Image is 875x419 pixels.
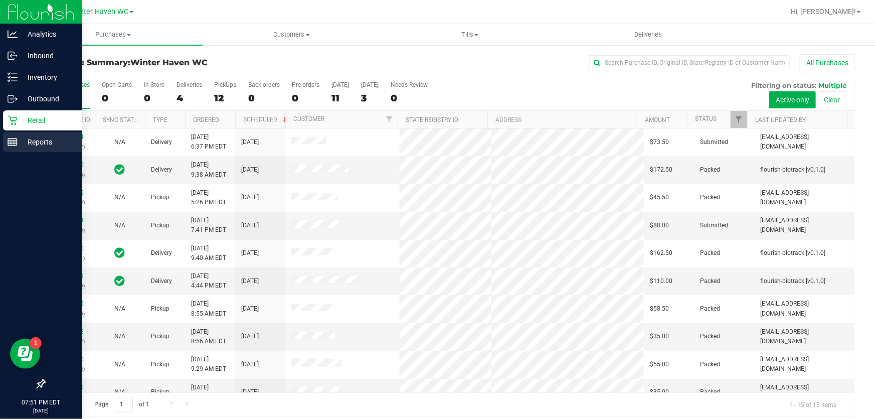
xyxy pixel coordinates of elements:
[241,276,259,286] span: [DATE]
[621,30,676,39] span: Deliveries
[241,165,259,175] span: [DATE]
[114,360,125,369] button: N/A
[5,407,78,414] p: [DATE]
[144,81,164,88] div: In Store
[191,244,226,263] span: [DATE] 9:40 AM EDT
[24,24,203,45] a: Purchases
[361,81,379,88] div: [DATE]
[151,193,169,202] span: Pickup
[151,165,172,175] span: Delivery
[71,8,128,16] span: Winter Haven WC
[114,333,125,340] span: Not Applicable
[115,397,133,412] input: 1
[650,360,669,369] span: $55.00
[381,30,559,39] span: Tills
[191,132,226,152] span: [DATE] 6:37 PM EDT
[650,137,669,147] span: $73.50
[214,81,236,88] div: PickUps
[18,71,78,83] p: Inventory
[144,92,164,104] div: 0
[650,387,669,397] span: $35.00
[177,81,202,88] div: Deliveries
[114,361,125,368] span: Not Applicable
[114,304,125,314] button: N/A
[760,248,825,258] span: flourish-biotrack [v0.1.0]
[700,332,720,341] span: Packed
[151,221,169,230] span: Pickup
[130,58,208,67] span: Winter Haven WC
[153,116,167,123] a: Type
[700,276,720,286] span: Packed
[114,193,125,202] button: N/A
[115,246,125,260] span: In Sync
[102,81,132,88] div: Open Carts
[18,136,78,148] p: Reports
[800,54,855,71] button: All Purchases
[818,81,846,89] span: Multiple
[241,360,259,369] span: [DATE]
[769,91,816,108] button: Active only
[191,327,226,346] span: [DATE] 8:56 AM EDT
[241,193,259,202] span: [DATE]
[700,221,728,230] span: Submitted
[751,81,816,89] span: Filtering on status:
[24,30,203,39] span: Purchases
[559,24,738,45] a: Deliveries
[650,221,669,230] span: $88.00
[191,271,226,291] span: [DATE] 4:44 PM EDT
[114,194,125,201] span: Not Applicable
[44,58,314,67] h3: Purchase Summary:
[191,355,226,374] span: [DATE] 9:29 AM EDT
[700,360,720,369] span: Packed
[18,28,78,40] p: Analytics
[214,92,236,104] div: 12
[114,387,125,397] button: N/A
[700,165,720,175] span: Packed
[406,116,458,123] a: State Registry ID
[8,137,18,147] inline-svg: Reports
[102,92,132,104] div: 0
[151,304,169,314] span: Pickup
[650,332,669,341] span: $35.00
[695,115,717,122] a: Status
[114,221,125,230] button: N/A
[292,81,319,88] div: Pre-orders
[650,276,672,286] span: $110.00
[760,327,848,346] span: [EMAIL_ADDRESS][DOMAIN_NAME]
[114,388,125,395] span: Not Applicable
[760,276,825,286] span: flourish-biotrack [v0.1.0]
[731,111,747,128] a: Filter
[103,116,141,123] a: Sync Status
[177,92,202,104] div: 4
[203,24,381,45] a: Customers
[191,216,226,235] span: [DATE] 7:41 PM EDT
[86,397,158,412] span: Page of 1
[151,276,172,286] span: Delivery
[331,92,349,104] div: 11
[361,92,379,104] div: 3
[191,299,226,318] span: [DATE] 8:55 AM EDT
[248,81,280,88] div: Back-orders
[760,299,848,318] span: [EMAIL_ADDRESS][DOMAIN_NAME]
[151,387,169,397] span: Pickup
[700,387,720,397] span: Packed
[645,116,670,123] a: Amount
[487,111,637,128] th: Address
[781,397,844,412] span: 1 - 15 of 15 items
[151,248,172,258] span: Delivery
[241,387,259,397] span: [DATE]
[191,160,226,179] span: [DATE] 9:38 AM EDT
[18,114,78,126] p: Retail
[760,216,848,235] span: [EMAIL_ADDRESS][DOMAIN_NAME]
[381,24,559,45] a: Tills
[760,132,848,152] span: [EMAIL_ADDRESS][DOMAIN_NAME]
[241,332,259,341] span: [DATE]
[650,248,672,258] span: $162.50
[817,91,846,108] button: Clear
[115,163,125,177] span: In Sync
[650,165,672,175] span: $172.50
[700,304,720,314] span: Packed
[8,72,18,82] inline-svg: Inventory
[241,304,259,314] span: [DATE]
